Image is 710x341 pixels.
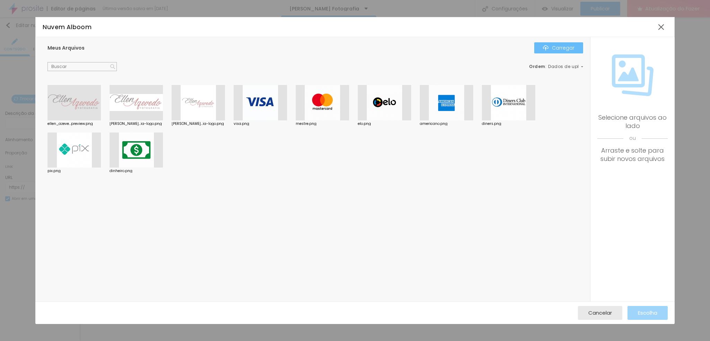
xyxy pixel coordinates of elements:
font: dinheiro.png [110,168,132,173]
font: Carregar [552,44,574,51]
font: : [545,63,547,69]
font: [PERSON_NAME]...ia-logo.png [172,121,224,126]
font: Selecione arquivos ao lado [598,113,667,130]
button: ÍconeCarregar [534,42,583,53]
button: Cancelar [578,306,622,320]
font: Meus Arquivos [47,44,85,51]
font: ellen_azeve...preview.png [47,121,93,126]
font: mestre.png [296,121,317,126]
font: ou [629,135,636,142]
button: Escolha [627,306,668,320]
font: Nuvem Alboom [43,23,92,31]
font: Cancelar [588,309,612,316]
font: Ordem [529,63,545,69]
input: Buscar [47,62,117,71]
font: Arraste e solte para subir novos arquivos [600,146,665,163]
font: diners.png [482,121,501,126]
font: americano.png [420,121,448,126]
font: visa.png [234,121,249,126]
font: [PERSON_NAME]...ia-logo.png [110,121,162,126]
font: Escolha [638,309,657,316]
font: pix.png [47,168,61,173]
font: elo.png [358,121,371,126]
img: Ícone [612,54,653,96]
font: Dados de upload [548,63,588,69]
img: Ícone [543,45,548,51]
img: Ícone [110,64,115,69]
